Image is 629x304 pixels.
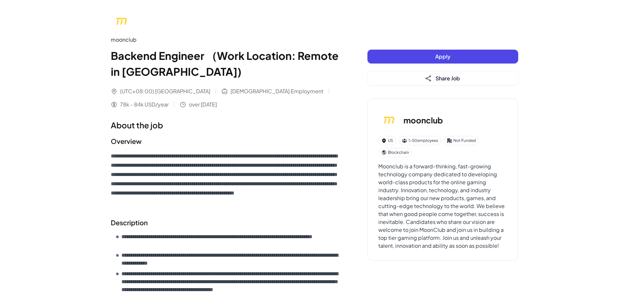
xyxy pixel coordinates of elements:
[378,162,507,250] div: Moonclub is a forward-thinking, fast-growing technology company dedicated to developing world-cla...
[444,136,479,145] div: Not Funded
[111,119,341,131] h1: About the job
[120,101,169,109] span: 78k - 84k USD/year
[436,75,460,82] span: Share Job
[111,136,341,146] h2: Overview
[111,218,341,228] h2: Description
[435,53,450,60] span: Apply
[378,148,412,157] div: Blockchain
[378,109,399,131] img: mo
[111,11,132,32] img: mo
[367,50,518,64] button: Apply
[111,36,341,44] div: moonclub
[189,101,217,109] span: over [DATE]
[231,87,323,95] span: [DEMOGRAPHIC_DATA] Employment
[403,114,443,126] h3: moonclub
[120,87,210,95] span: (UTC+08:00) [GEOGRAPHIC_DATA]
[111,48,341,79] h1: Backend Engineer （Work Location: Remote in [GEOGRAPHIC_DATA])
[399,136,441,145] div: 1-50 employees
[367,71,518,85] button: Share Job
[378,136,396,145] div: US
